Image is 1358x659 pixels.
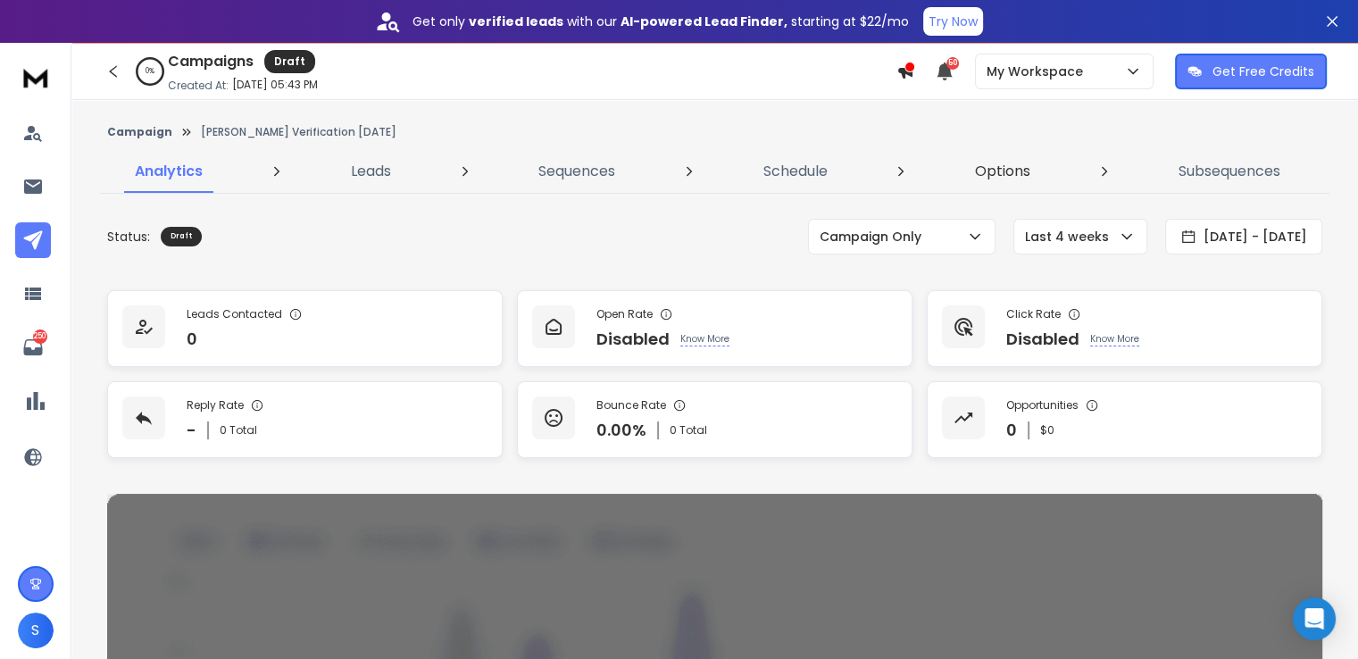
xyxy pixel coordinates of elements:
p: Options [975,161,1030,182]
button: Try Now [923,7,983,36]
p: Opportunities [1006,398,1079,413]
p: [PERSON_NAME] Verification [DATE] [201,125,396,139]
p: Get only with our starting at $22/mo [412,13,909,30]
p: 250 [33,329,47,344]
button: Get Free Credits [1175,54,1327,89]
span: 50 [946,57,959,70]
p: 0 Total [220,423,257,438]
h1: Campaigns [168,51,254,72]
p: Schedule [763,161,828,182]
div: Open Intercom Messenger [1293,597,1336,640]
img: logo [18,61,54,94]
button: S [18,613,54,648]
p: Analytics [135,161,203,182]
p: Last 4 weeks [1025,228,1116,246]
p: 0 % [146,66,154,77]
a: Leads [340,150,402,193]
a: Subsequences [1168,150,1291,193]
a: Analytics [124,150,213,193]
strong: verified leads [469,13,563,30]
button: Campaign [107,125,172,139]
p: 0 [1006,418,1017,443]
a: Sequences [528,150,626,193]
div: Draft [264,50,315,73]
a: Open RateDisabledKnow More [517,290,912,367]
p: Leads [351,161,391,182]
p: Disabled [1006,327,1079,352]
p: Get Free Credits [1212,63,1314,80]
p: Campaign Only [820,228,929,246]
p: $ 0 [1040,423,1054,438]
p: Sequences [538,161,615,182]
a: Bounce Rate0.00%0 Total [517,381,912,458]
p: 0.00 % [596,418,646,443]
a: Options [964,150,1041,193]
p: Created At: [168,79,229,93]
button: [DATE] - [DATE] [1165,219,1322,254]
p: Bounce Rate [596,398,666,413]
strong: AI-powered Lead Finder, [621,13,787,30]
p: [DATE] 05:43 PM [232,78,318,92]
p: Click Rate [1006,307,1061,321]
p: Status: [107,228,150,246]
p: 0 Total [670,423,707,438]
p: - [187,418,196,443]
a: Click RateDisabledKnow More [927,290,1322,367]
a: Schedule [753,150,838,193]
a: Reply Rate-0 Total [107,381,503,458]
p: My Workspace [987,63,1090,80]
a: Leads Contacted0 [107,290,503,367]
p: Subsequences [1179,161,1280,182]
p: Know More [680,332,729,346]
p: 0 [187,327,197,352]
p: Disabled [596,327,670,352]
a: Opportunities0$0 [927,381,1322,458]
a: 250 [15,329,51,365]
p: Reply Rate [187,398,244,413]
p: Leads Contacted [187,307,282,321]
p: Open Rate [596,307,653,321]
div: Draft [161,227,202,246]
p: Know More [1090,332,1139,346]
p: Try Now [929,13,978,30]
